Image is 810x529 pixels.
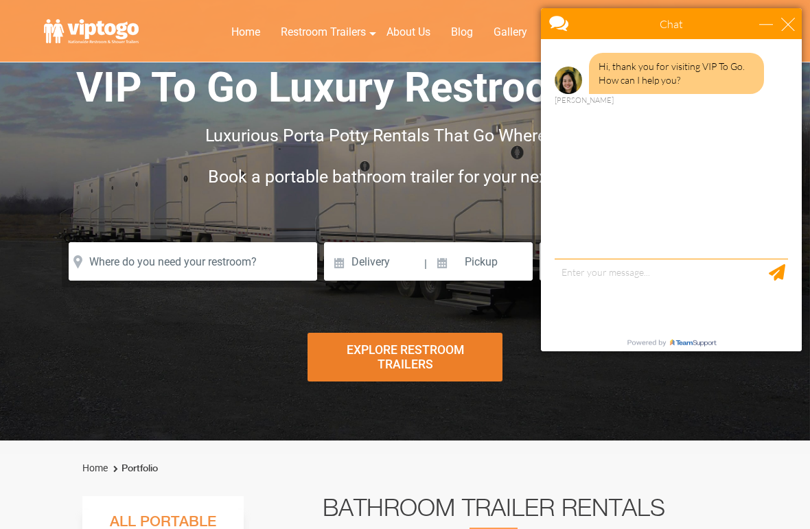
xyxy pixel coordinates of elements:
a: powered by link [87,334,190,351]
div: Chat [56,8,221,39]
span: Luxurious Porta Potty Rentals That Go Where You Go [205,126,605,145]
a: About Us [376,17,441,47]
input: Delivery [324,242,422,281]
a: Home [82,462,108,473]
input: Where do you need your restroom? [69,242,317,281]
textarea: type your message [22,259,255,331]
div: Explore Restroom Trailers [308,333,502,381]
img: Anne avatar image. [22,67,49,94]
div: Send Message [236,264,253,281]
a: Restroom Trailers [270,17,376,47]
div: close [248,17,262,31]
a: Blog [441,17,483,47]
div: minimize [227,17,240,31]
span: | [424,242,427,286]
span: Book a portable bathroom trailer for your next event. [208,167,603,187]
h2: Bathroom Trailer Rentals [262,496,725,529]
div: [PERSON_NAME] [22,96,49,104]
div: Hi, thank you for visiting VIP To Go. How can I help you? [56,53,231,94]
a: Gallery [483,17,537,47]
li: Portfolio [110,460,158,477]
input: Pickup [428,242,533,281]
a: Home [221,17,270,47]
span: VIP To Go Luxury Restroom Trailers [76,63,734,112]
